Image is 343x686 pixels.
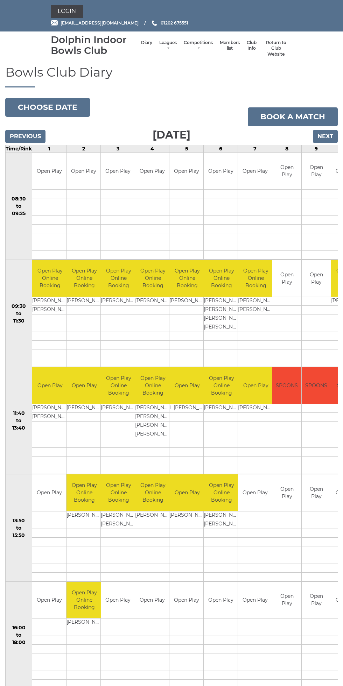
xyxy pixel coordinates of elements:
a: Leagues [159,40,177,51]
td: [PERSON_NAME] [204,520,239,529]
td: Open Play Online Booking [204,474,239,511]
td: [PERSON_NAME] [238,297,273,305]
td: Open Play [204,582,238,618]
td: Open Play [135,582,169,618]
td: Open Play [32,582,66,618]
td: SPOONS [272,367,301,404]
td: [PERSON_NAME] [135,413,170,422]
td: [PERSON_NAME] [135,511,170,520]
td: [PERSON_NAME] [169,511,205,520]
td: [PERSON_NAME] [135,404,170,413]
td: Open Play [238,153,272,190]
a: Competitions [184,40,213,51]
td: [PERSON_NAME] [204,314,239,323]
td: 09:30 to 11:30 [6,260,32,367]
td: [PERSON_NAME] [66,404,102,413]
span: 01202 675551 [161,20,188,26]
td: Open Play [302,582,331,618]
td: [PERSON_NAME] [32,404,68,413]
td: Open Play [135,153,169,190]
td: [PERSON_NAME] [32,305,68,314]
td: Open Play [169,582,203,618]
td: [PERSON_NAME] [135,430,170,439]
td: Open Play [272,474,301,511]
td: Open Play Online Booking [204,367,239,404]
input: Next [313,130,338,143]
td: [PERSON_NAME] [101,297,136,305]
td: Open Play [272,260,301,297]
td: [PERSON_NAME] [204,511,239,520]
td: 6 [204,145,238,153]
td: Open Play Online Booking [204,260,239,297]
a: Members list [220,40,240,51]
td: [PERSON_NAME] [32,297,68,305]
td: 4 [135,145,169,153]
img: Email [51,20,58,26]
td: Open Play [32,153,66,190]
td: Open Play [169,474,205,511]
td: Open Play [32,474,66,511]
td: Open Play [66,367,102,404]
a: Book a match [248,107,338,126]
td: Open Play Online Booking [101,474,136,511]
td: Open Play [169,153,203,190]
td: L [PERSON_NAME] [169,404,205,413]
td: 11:40 to 13:40 [6,367,32,474]
td: Open Play Online Booking [135,367,170,404]
td: Open Play [302,153,331,190]
td: [PERSON_NAME] [101,511,136,520]
td: Open Play [169,367,205,404]
td: Open Play [272,582,301,618]
td: Open Play Online Booking [32,260,68,297]
td: 5 [169,145,204,153]
td: Open Play [272,153,301,190]
td: Open Play [66,153,100,190]
td: [PERSON_NAME] [238,305,273,314]
td: Open Play Online Booking [66,582,102,618]
td: 08:30 to 09:25 [6,153,32,260]
span: [EMAIL_ADDRESS][DOMAIN_NAME] [61,20,139,26]
td: 7 [238,145,272,153]
td: [PERSON_NAME] [101,520,136,529]
td: [PERSON_NAME] [204,305,239,314]
td: Open Play [32,367,68,404]
td: Open Play [204,153,238,190]
td: [PERSON_NAME] [135,297,170,305]
td: 1 [32,145,66,153]
a: Login [51,5,83,18]
td: SPOONS [302,367,331,404]
td: Open Play Online Booking [169,260,205,297]
td: 2 [66,145,101,153]
td: [PERSON_NAME] [135,422,170,430]
td: Time/Rink [6,145,32,153]
td: Open Play Online Booking [101,260,136,297]
img: Phone us [152,20,157,26]
td: Open Play [302,260,331,297]
td: 8 [272,145,302,153]
a: Club Info [247,40,257,51]
td: Open Play Online Booking [238,260,273,297]
td: [PERSON_NAME] [32,413,68,422]
h1: Bowls Club Diary [5,65,338,87]
td: Open Play [101,153,135,190]
td: 3 [101,145,135,153]
td: Open Play [238,582,272,618]
td: Open Play Online Booking [135,260,170,297]
input: Previous [5,130,45,143]
td: Open Play [302,474,331,511]
td: [PERSON_NAME] [204,323,239,332]
td: [PERSON_NAME] [66,297,102,305]
a: Phone us 01202 675551 [151,20,188,26]
td: Open Play [238,474,272,511]
a: Diary [141,40,152,46]
td: [PERSON_NAME] [101,404,136,413]
td: Open Play Online Booking [66,260,102,297]
a: Email [EMAIL_ADDRESS][DOMAIN_NAME] [51,20,139,26]
td: 13:50 to 15:50 [6,474,32,582]
td: Open Play Online Booking [135,474,170,511]
td: 9 [302,145,331,153]
td: Open Play [238,367,273,404]
div: Dolphin Indoor Bowls Club [51,34,138,56]
td: [PERSON_NAME] [238,404,273,413]
td: [PERSON_NAME] [66,618,102,627]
